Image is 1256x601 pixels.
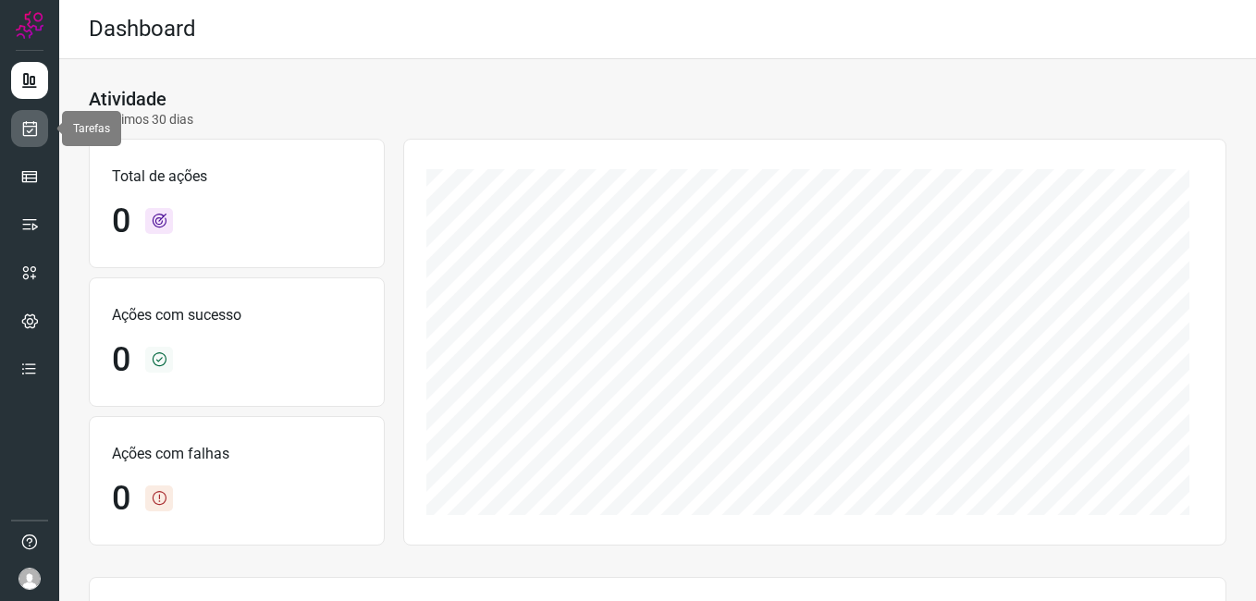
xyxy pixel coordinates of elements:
[16,11,43,39] img: Logo
[73,122,110,135] span: Tarefas
[112,443,362,465] p: Ações com falhas
[112,479,130,519] h1: 0
[112,340,130,380] h1: 0
[89,88,166,110] h3: Atividade
[89,110,193,129] p: Últimos 30 dias
[112,166,362,188] p: Total de ações
[18,568,41,590] img: avatar-user-boy.jpg
[112,202,130,241] h1: 0
[89,16,196,43] h2: Dashboard
[112,304,362,326] p: Ações com sucesso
